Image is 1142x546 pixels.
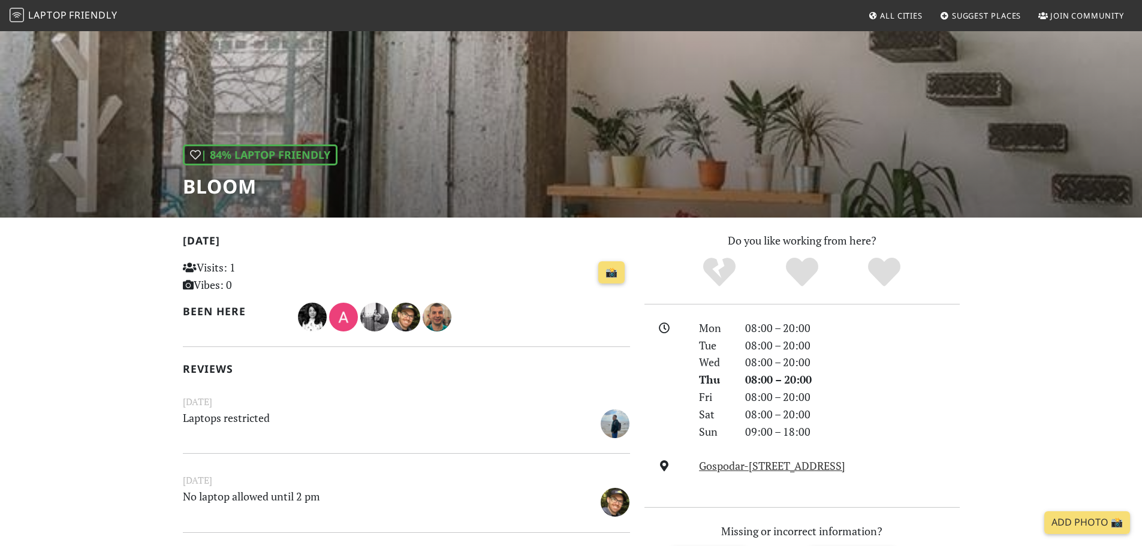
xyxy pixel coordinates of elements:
[738,388,967,406] div: 08:00 – 20:00
[601,488,629,517] img: 2180-philippe.jpg
[360,309,391,323] span: Nataliya
[952,10,1022,21] span: Suggest Places
[28,8,67,22] span: Laptop
[176,473,637,488] small: [DATE]
[183,144,338,165] div: | 84% Laptop Friendly
[863,5,927,26] a: All Cities
[692,371,737,388] div: Thu
[692,406,737,423] div: Sat
[692,319,737,337] div: Mon
[298,309,329,323] span: Ana Obradovic
[10,8,24,22] img: LaptopFriendly
[880,10,923,21] span: All Cities
[69,8,117,22] span: Friendly
[738,406,967,423] div: 08:00 – 20:00
[678,256,761,289] div: No
[183,305,284,318] h2: Been here
[183,234,630,252] h2: [DATE]
[391,309,423,323] span: Philippe Hébert
[598,261,625,284] a: 📸
[601,494,629,508] span: Philippe Hébert
[699,458,845,473] a: Gospodar-[STREET_ADDRESS]
[692,388,737,406] div: Fri
[1050,10,1124,21] span: Join Community
[601,409,629,438] img: 5738-ievghienii.jpg
[183,259,323,294] p: Visits: 1 Vibes: 0
[423,303,451,331] img: 1373-milan.jpg
[738,371,967,388] div: 08:00 – 20:00
[176,394,637,409] small: [DATE]
[644,232,960,249] p: Do you like working from here?
[183,363,630,375] h2: Reviews
[298,303,327,331] img: 4942-ana.jpg
[738,319,967,337] div: 08:00 – 20:00
[601,415,629,429] span: Evgenii Lebedev
[738,354,967,371] div: 08:00 – 20:00
[423,309,451,323] span: Milan Ivanović
[329,309,360,323] span: Aleksandar Brajkovic
[1033,5,1129,26] a: Join Community
[692,337,737,354] div: Tue
[176,488,561,515] p: No laptop allowed until 2 pm
[10,5,117,26] a: LaptopFriendly LaptopFriendly
[644,523,960,540] p: Missing or incorrect information?
[329,303,358,331] img: 1095-aleksandar.jpg
[391,303,420,331] img: 2180-philippe.jpg
[692,354,737,371] div: Wed
[360,303,389,331] img: 2233-nat.jpg
[738,423,967,441] div: 09:00 – 18:00
[935,5,1026,26] a: Suggest Places
[738,337,967,354] div: 08:00 – 20:00
[692,423,737,441] div: Sun
[176,409,561,436] p: Laptops restricted
[843,256,926,289] div: Definitely!
[183,175,338,198] h1: Bloom
[761,256,843,289] div: Yes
